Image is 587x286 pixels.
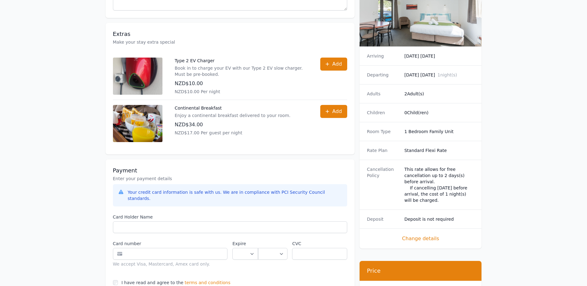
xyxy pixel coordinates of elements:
[292,240,347,247] label: CVC
[332,108,342,115] span: Add
[404,147,474,154] dd: Standard Flexi Rate
[175,121,291,128] p: NZD$34.00
[367,147,399,154] dt: Rate Plan
[404,91,474,97] dd: 2 Adult(s)
[367,72,399,78] dt: Departing
[332,60,342,68] span: Add
[404,53,474,59] dd: [DATE] [DATE]
[367,53,399,59] dt: Arriving
[367,166,399,203] dt: Cancellation Policy
[404,128,474,135] dd: 1 Bedroom Family Unit
[258,240,287,247] label: .
[113,167,347,174] h3: Payment
[367,128,399,135] dt: Room Type
[113,240,228,247] label: Card number
[404,110,474,116] dd: 0 Child(ren)
[367,235,474,242] span: Change details
[113,105,162,142] img: Continental Breakfast
[404,72,474,78] dd: [DATE] [DATE]
[113,58,162,95] img: Type 2 EV Charger
[175,112,291,119] p: Enjoy a continental breakfast delivered to your room.
[185,279,231,286] span: terms and conditions
[113,175,347,182] p: Enter your payment details
[175,80,308,87] p: NZD$10.00
[128,189,342,201] div: Your credit card information is safe with us. We are in compliance with PCI Security Council stan...
[175,89,308,95] p: NZD$10.00 Per night
[175,130,291,136] p: NZD$17.00 Per guest per night
[438,72,457,77] span: 1 night(s)
[367,110,399,116] dt: Children
[320,58,347,71] button: Add
[113,39,347,45] p: Make your stay extra special
[232,240,258,247] label: Expire
[175,58,308,64] p: Type 2 EV Charger
[320,105,347,118] button: Add
[175,65,308,77] p: Book in to charge your EV with our Type 2 EV slow charger. Must be pre-booked.
[367,267,474,275] h3: Price
[122,280,183,285] label: I have read and agree to the
[113,261,228,267] div: We accept Visa, Mastercard, Amex card only.
[367,216,399,222] dt: Deposit
[367,91,399,97] dt: Adults
[404,216,474,222] dd: Deposit is not required
[175,105,291,111] p: Continental Breakfast
[404,166,474,203] div: This rate allows for free cancellation up to 2 days(s) before arrival. If cancelling [DATE] befor...
[113,30,347,38] h3: Extras
[113,214,347,220] label: Card Holder Name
